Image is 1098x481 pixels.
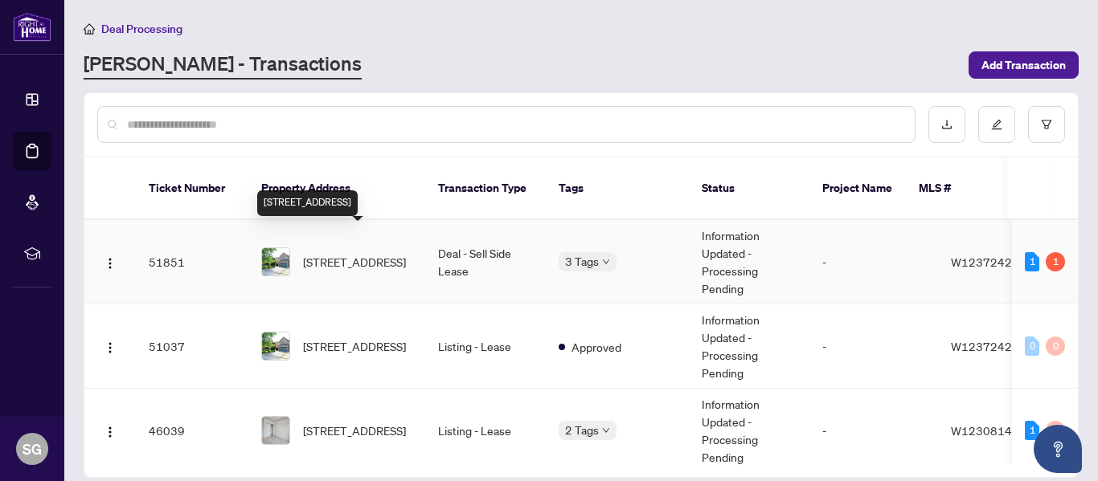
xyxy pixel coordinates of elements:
th: Transaction Type [425,157,546,220]
img: thumbnail-img [262,332,289,360]
div: 1 [1025,421,1039,440]
span: [STREET_ADDRESS] [303,422,406,439]
span: W12372427 [951,339,1019,353]
span: [STREET_ADDRESS] [303,253,406,271]
td: - [809,304,938,389]
button: download [928,106,965,143]
span: filter [1041,119,1052,130]
th: Ticket Number [136,157,248,220]
div: 1 [1025,252,1039,271]
td: Information Updated - Processing Pending [689,220,809,304]
div: 0 [1046,421,1065,440]
span: W12372427 [951,255,1019,269]
td: Listing - Lease [425,389,546,473]
div: 0 [1046,336,1065,356]
button: Logo [97,418,123,443]
img: Logo [104,257,117,270]
img: Logo [104,426,117,438]
td: Information Updated - Processing Pending [689,304,809,389]
span: edit [991,119,1002,130]
a: [PERSON_NAME] - Transactions [84,51,362,79]
td: - [809,220,938,304]
th: Project Name [809,157,906,220]
td: Information Updated - Processing Pending [689,389,809,473]
span: [STREET_ADDRESS] [303,337,406,355]
th: Property Address [248,157,425,220]
span: home [84,23,95,35]
div: [STREET_ADDRESS] [257,190,358,216]
td: 51037 [136,304,248,389]
span: 3 Tags [565,252,599,271]
th: Status [689,157,809,220]
span: Approved [572,338,621,356]
button: filter [1028,106,1065,143]
th: MLS # [906,157,1002,220]
th: Tags [546,157,689,220]
button: Logo [97,249,123,275]
img: thumbnail-img [262,248,289,275]
div: 1 [1046,252,1065,271]
button: Open asap [1034,425,1082,473]
span: download [941,119,953,130]
td: 51851 [136,220,248,304]
span: Deal Processing [101,22,182,36]
td: 46039 [136,389,248,473]
td: Listing - Lease [425,304,546,389]
span: 2 Tags [565,421,599,439]
button: edit [978,106,1015,143]
td: - [809,389,938,473]
button: Add Transaction [969,51,1079,79]
span: down [602,426,610,434]
img: logo [13,12,51,42]
span: W12308148 [951,423,1019,438]
span: SG [23,438,42,460]
button: Logo [97,333,123,359]
span: Add Transaction [981,52,1066,78]
img: thumbnail-img [262,417,289,444]
td: Deal - Sell Side Lease [425,220,546,304]
div: 0 [1025,336,1039,356]
img: Logo [104,341,117,354]
span: down [602,258,610,266]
